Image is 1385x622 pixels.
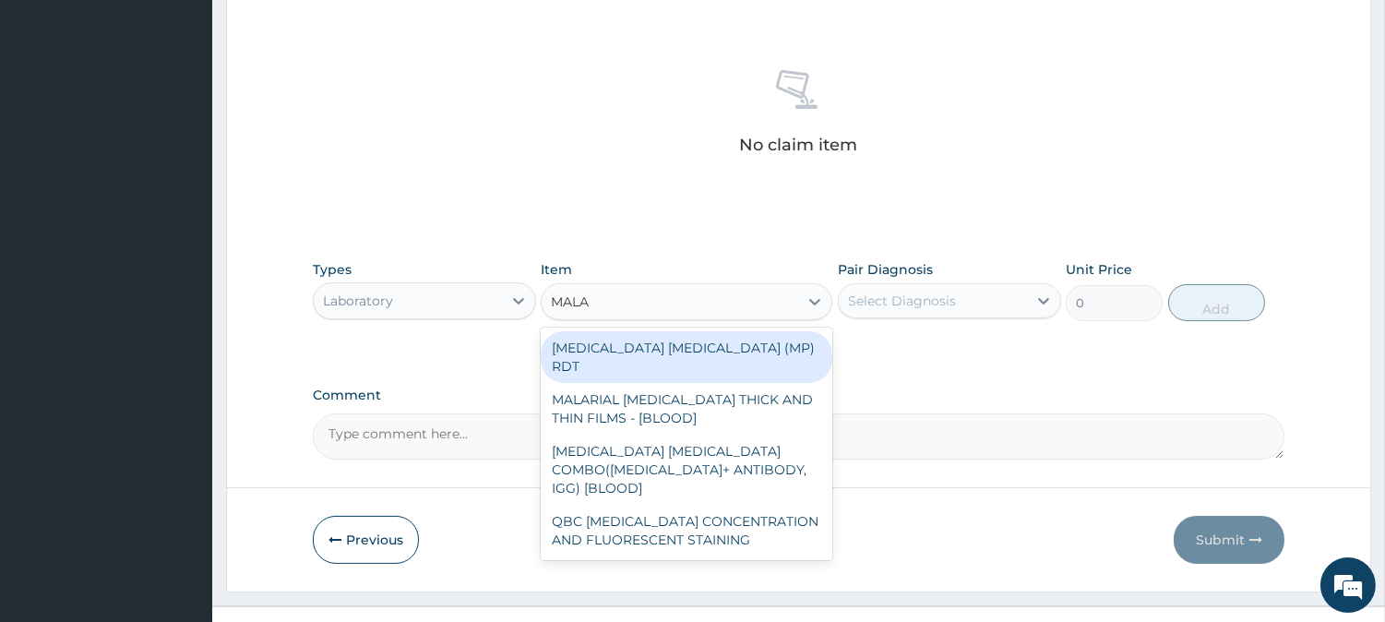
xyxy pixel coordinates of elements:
label: Comment [313,388,1284,403]
button: Submit [1174,516,1284,564]
div: MALARIAL [MEDICAL_DATA] THICK AND THIN FILMS - [BLOOD] [541,383,832,435]
label: Types [313,262,352,278]
span: We're online! [107,191,255,377]
label: Pair Diagnosis [838,260,933,279]
div: Select Diagnosis [848,292,956,310]
button: Add [1168,284,1265,321]
p: No claim item [739,136,857,154]
img: d_794563401_company_1708531726252_794563401 [34,92,75,138]
div: [MEDICAL_DATA] [MEDICAL_DATA] (MP) RDT [541,331,832,383]
div: QBC [MEDICAL_DATA] CONCENTRATION AND FLUORESCENT STAINING [541,505,832,556]
div: Minimize live chat window [303,9,347,54]
button: Previous [313,516,419,564]
textarea: Type your message and hit 'Enter' [9,421,352,485]
label: Item [541,260,572,279]
label: Unit Price [1066,260,1132,279]
div: Laboratory [323,292,393,310]
div: [MEDICAL_DATA] [MEDICAL_DATA] COMBO([MEDICAL_DATA]+ ANTIBODY, IGG) [BLOOD] [541,435,832,505]
div: Chat with us now [96,103,310,127]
